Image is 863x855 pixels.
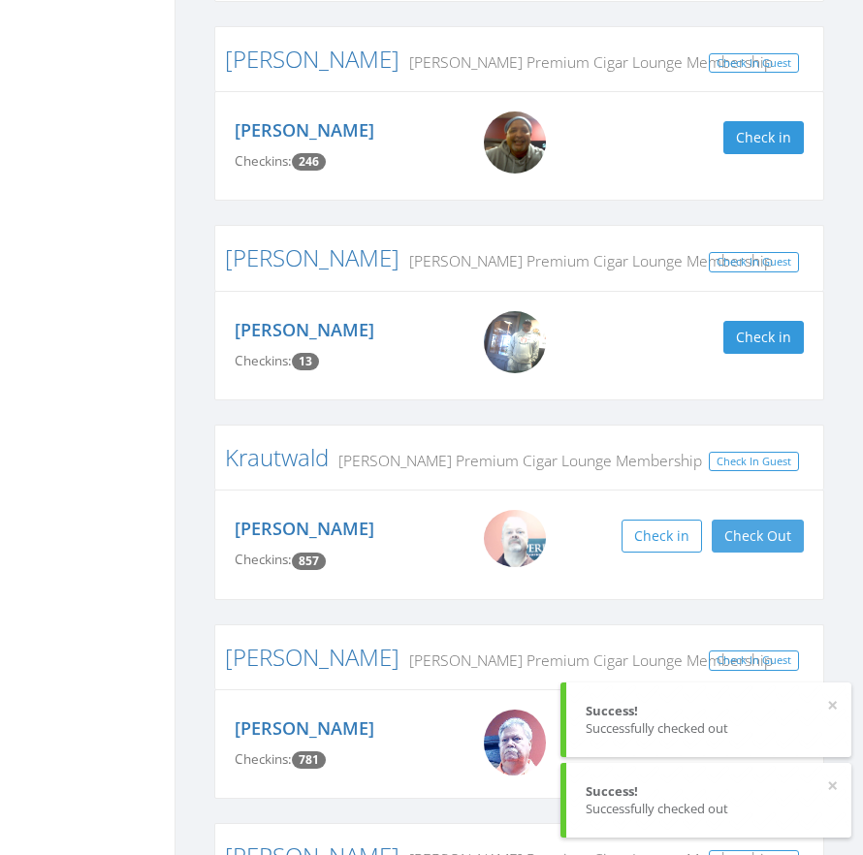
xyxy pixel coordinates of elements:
a: Check In Guest [709,650,799,671]
a: [PERSON_NAME] [235,716,374,740]
img: WIN_20200824_14_20_23_Pro.jpg [484,510,546,567]
img: Niki_Jones.png [484,311,546,373]
button: Check in [723,321,804,354]
a: [PERSON_NAME] [235,318,374,341]
small: [PERSON_NAME] Premium Cigar Lounge Membership [400,250,773,271]
button: Check in [723,121,804,154]
div: Success! [586,702,832,720]
a: [PERSON_NAME] [225,241,400,273]
img: Big_Mike.jpg [484,710,546,776]
div: Successfully checked out [586,719,832,738]
a: [PERSON_NAME] [225,641,400,673]
span: Checkins: [235,551,292,568]
span: Checkin count [292,153,326,171]
span: Checkin count [292,553,326,570]
img: Keith_Johnson.png [484,111,546,174]
button: × [827,696,838,715]
button: Check in [622,520,702,553]
span: Checkins: [235,352,292,369]
a: Check In Guest [709,252,799,272]
small: [PERSON_NAME] Premium Cigar Lounge Membership [400,51,773,73]
span: Checkins: [235,750,292,768]
button: Check Out [712,520,804,553]
small: [PERSON_NAME] Premium Cigar Lounge Membership [400,649,773,671]
a: Krautwald [225,441,329,473]
a: [PERSON_NAME] [235,517,374,540]
div: Successfully checked out [586,800,832,818]
small: [PERSON_NAME] Premium Cigar Lounge Membership [329,450,702,471]
a: [PERSON_NAME] [235,118,374,142]
span: Checkin count [292,353,319,370]
span: Checkins: [235,152,292,170]
div: Success! [586,782,832,801]
a: Check In Guest [709,452,799,472]
span: Checkin count [292,751,326,769]
a: [PERSON_NAME] [225,43,400,75]
a: Check In Guest [709,53,799,74]
button: × [827,776,838,796]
